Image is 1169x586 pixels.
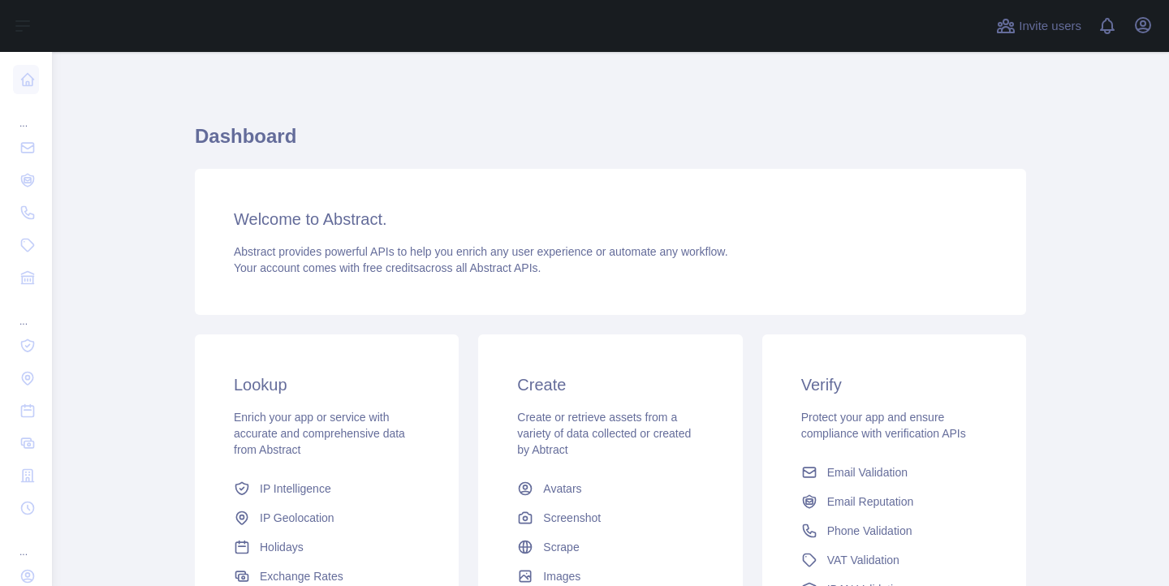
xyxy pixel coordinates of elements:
a: Email Reputation [795,487,994,516]
button: Invite users [993,13,1085,39]
span: Email Validation [827,464,908,480]
span: Scrape [543,539,579,555]
span: VAT Validation [827,552,899,568]
div: ... [13,295,39,328]
a: Holidays [227,532,426,562]
a: Email Validation [795,458,994,487]
span: IP Intelligence [260,480,331,497]
span: Create or retrieve assets from a variety of data collected or created by Abtract [517,411,691,456]
span: IP Geolocation [260,510,334,526]
h1: Dashboard [195,123,1026,162]
span: Images [543,568,580,584]
span: Enrich your app or service with accurate and comprehensive data from Abstract [234,411,405,456]
h3: Verify [801,373,987,396]
span: Your account comes with across all Abstract APIs. [234,261,541,274]
span: Holidays [260,539,304,555]
a: Avatars [511,474,710,503]
span: Phone Validation [827,523,912,539]
h3: Create [517,373,703,396]
div: ... [13,97,39,130]
a: IP Geolocation [227,503,426,532]
span: Protect your app and ensure compliance with verification APIs [801,411,966,440]
span: Avatars [543,480,581,497]
span: free credits [363,261,419,274]
a: VAT Validation [795,545,994,575]
span: Email Reputation [827,493,914,510]
span: Invite users [1019,17,1081,36]
a: Scrape [511,532,710,562]
span: Abstract provides powerful APIs to help you enrich any user experience or automate any workflow. [234,245,728,258]
h3: Lookup [234,373,420,396]
span: Exchange Rates [260,568,343,584]
h3: Welcome to Abstract. [234,208,987,231]
a: Phone Validation [795,516,994,545]
a: Screenshot [511,503,710,532]
div: ... [13,526,39,558]
span: Screenshot [543,510,601,526]
a: IP Intelligence [227,474,426,503]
